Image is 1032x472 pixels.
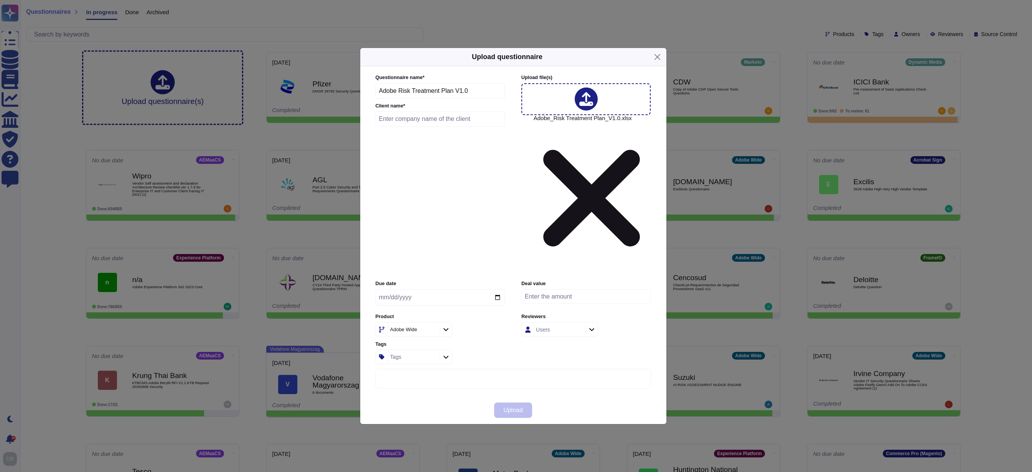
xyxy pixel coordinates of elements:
div: Adobe Wide [390,327,417,332]
span: Upload file (s) [521,74,552,80]
label: Client name [376,104,505,109]
span: Adobe_Risk Treatment Plan_V1.0.xlsx [534,115,650,276]
label: Product [376,314,505,319]
input: Due date [376,289,505,305]
input: Enter the amount [521,289,651,304]
input: Enter questionnaire name [376,83,505,99]
label: Questionnaire name [376,75,505,80]
label: Due date [376,281,505,286]
h5: Upload questionnaire [472,52,542,62]
div: Users [536,327,550,332]
button: Close [651,51,663,63]
label: Tags [376,342,505,347]
div: Tags [390,354,402,360]
label: Reviewers [521,314,651,319]
button: Upload [494,403,532,418]
span: Upload [503,407,523,413]
input: Enter company name of the client [376,111,505,127]
label: Deal value [521,281,651,286]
